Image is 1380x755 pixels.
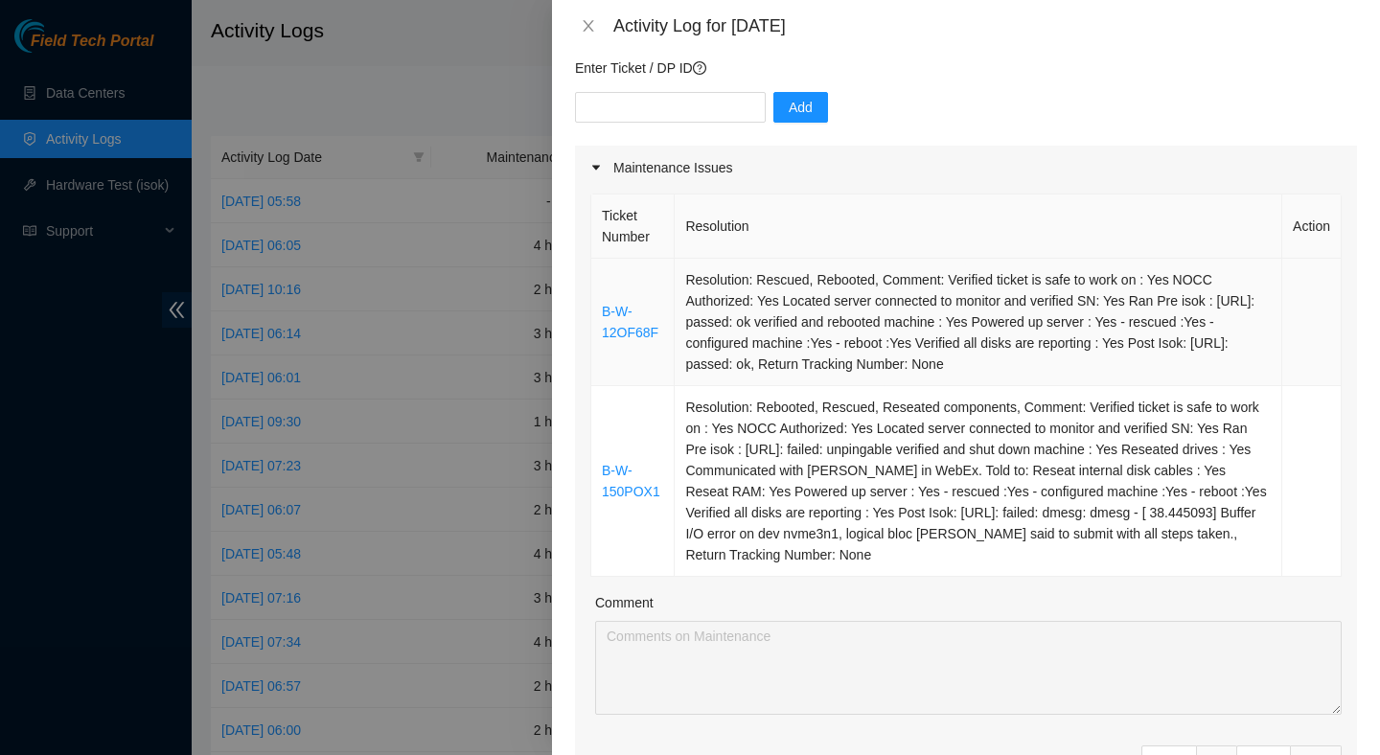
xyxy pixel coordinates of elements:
span: caret-right [590,162,602,173]
button: Add [773,92,828,123]
span: Add [789,97,813,118]
a: B-W-12OF68F [602,304,658,340]
span: question-circle [693,61,706,75]
div: Maintenance Issues [575,146,1357,190]
th: Resolution [675,194,1282,259]
button: Close [575,17,602,35]
th: Ticket Number [591,194,675,259]
a: B-W-150POX1 [602,463,660,499]
label: Comment [595,592,654,613]
th: Action [1282,194,1342,259]
p: Enter Ticket / DP ID [575,57,1357,79]
span: close [581,18,596,34]
td: Resolution: Rescued, Rebooted, Comment: Verified ticket is safe to work on : Yes NOCC Authorized:... [675,259,1282,386]
textarea: Comment [595,621,1342,715]
td: Resolution: Rebooted, Rescued, Reseated components, Comment: Verified ticket is safe to work on :... [675,386,1282,577]
div: Activity Log for [DATE] [613,15,1357,36]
